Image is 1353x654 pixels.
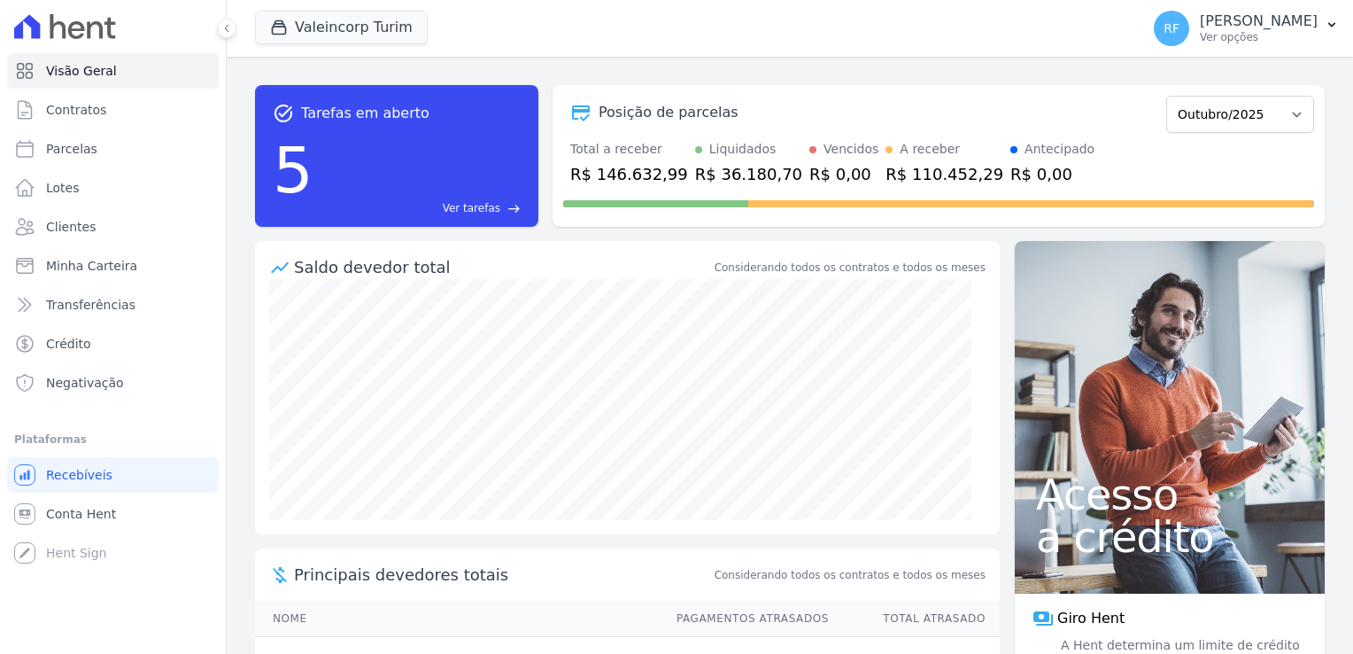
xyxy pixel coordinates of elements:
div: R$ 0,00 [809,162,878,186]
a: Conta Hent [7,496,219,532]
span: Visão Geral [46,62,117,80]
div: Total a receber [570,140,688,159]
span: Negativação [46,374,124,392]
div: R$ 146.632,99 [570,162,688,186]
a: Recebíveis [7,457,219,493]
a: Transferências [7,287,219,323]
a: Minha Carteira [7,248,219,284]
span: Lotes [46,179,80,197]
a: Negativação [7,365,219,401]
button: RF [PERSON_NAME] Ver opções [1140,4,1353,53]
span: Clientes [46,218,96,236]
a: Parcelas [7,131,219,167]
th: Total Atrasado [830,601,1000,637]
a: Clientes [7,209,219,245]
span: RF [1164,22,1179,35]
div: R$ 36.180,70 [695,162,802,186]
a: Lotes [7,170,219,206]
div: 5 [273,124,313,216]
span: east [507,202,521,215]
span: Acesso [1036,473,1303,516]
span: Giro Hent [1057,608,1125,629]
p: [PERSON_NAME] [1200,12,1318,30]
span: Transferências [46,296,135,314]
button: Valeincorp Turim [255,11,428,44]
div: Considerando todos os contratos e todos os meses [715,260,986,276]
span: task_alt [273,103,294,124]
span: Principais devedores totais [294,563,711,587]
a: Contratos [7,92,219,128]
th: Pagamentos Atrasados [660,601,830,637]
div: R$ 0,00 [1010,162,1094,186]
a: Crédito [7,326,219,362]
div: Antecipado [1024,140,1094,159]
div: R$ 110.452,29 [885,162,1003,186]
div: Plataformas [14,429,212,450]
div: Posição de parcelas [599,102,738,123]
div: Vencidos [823,140,878,159]
th: Nome [255,601,660,637]
span: Recebíveis [46,466,112,484]
span: Parcelas [46,140,97,158]
span: Tarefas em aberto [301,103,429,124]
span: Considerando todos os contratos e todos os meses [715,567,986,583]
span: Conta Hent [46,505,116,523]
div: A receber [900,140,960,159]
span: Minha Carteira [46,257,137,275]
span: Ver tarefas [443,200,500,216]
span: Contratos [46,101,106,119]
div: Liquidados [709,140,777,159]
p: Ver opções [1200,30,1318,44]
a: Visão Geral [7,53,219,89]
div: Saldo devedor total [294,255,711,279]
span: Crédito [46,335,91,353]
span: a crédito [1036,516,1303,558]
a: Ver tarefas east [321,200,521,216]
